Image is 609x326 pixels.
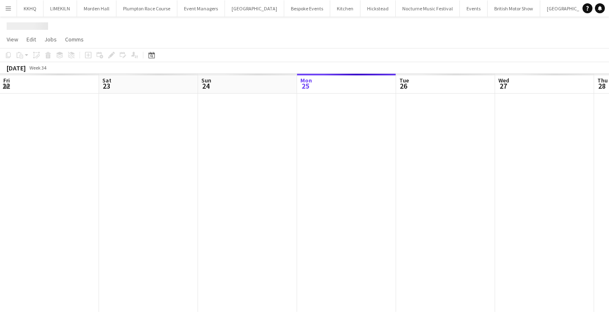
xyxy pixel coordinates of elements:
[225,0,284,17] button: [GEOGRAPHIC_DATA]
[201,77,211,84] span: Sun
[200,81,211,91] span: 24
[41,34,60,45] a: Jobs
[596,81,608,91] span: 28
[7,36,18,43] span: View
[177,0,225,17] button: Event Managers
[299,81,312,91] span: 25
[17,0,43,17] button: KKHQ
[360,0,396,17] button: Hickstead
[44,36,57,43] span: Jobs
[2,81,10,91] span: 22
[396,0,460,17] button: Nocturne Music Festival
[330,0,360,17] button: Kitchen
[3,34,22,45] a: View
[43,0,77,17] button: LIMEKILN
[62,34,87,45] a: Comms
[65,36,84,43] span: Comms
[101,81,111,91] span: 23
[23,34,39,45] a: Edit
[488,0,540,17] button: British Motor Show
[27,65,48,71] span: Week 34
[540,0,599,17] button: [GEOGRAPHIC_DATA]
[7,64,26,72] div: [DATE]
[399,77,409,84] span: Tue
[498,77,509,84] span: Wed
[27,36,36,43] span: Edit
[300,77,312,84] span: Mon
[398,81,409,91] span: 26
[460,0,488,17] button: Events
[3,77,10,84] span: Fri
[497,81,509,91] span: 27
[102,77,111,84] span: Sat
[77,0,116,17] button: Morden Hall
[116,0,177,17] button: Plumpton Race Course
[284,0,330,17] button: Bespoke Events
[597,77,608,84] span: Thu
